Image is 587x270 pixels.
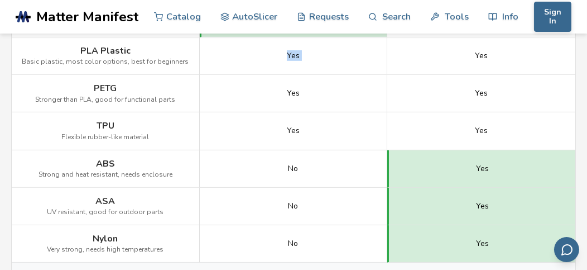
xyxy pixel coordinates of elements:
span: No [288,202,298,211]
span: Stronger than PLA, good for functional parts [35,96,175,104]
span: Nylon [93,234,118,244]
span: ASA [95,196,115,206]
span: Matter Manifest [36,9,138,25]
span: Yes [287,51,300,60]
button: Sign In [534,2,571,32]
span: No [288,239,298,248]
span: UV resistant, good for outdoor parts [47,209,163,216]
span: ABS [96,159,115,169]
span: No [288,164,298,173]
span: Yes [476,202,489,211]
span: TPU [97,121,114,131]
span: Yes [475,89,488,98]
span: Very strong, needs high temperatures [47,246,163,254]
span: Yes [476,239,489,248]
span: PETG [94,83,117,93]
span: Strong and heat resistant, needs enclosure [39,171,172,179]
span: Flexible rubber-like material [61,134,149,141]
span: Yes [287,89,300,98]
button: Send feedback via email [554,237,579,262]
span: Yes [475,51,488,60]
span: Yes [476,164,489,173]
span: Yes [475,126,488,135]
span: Yes [287,126,300,135]
span: Basic plastic, most color options, best for beginners [22,58,189,66]
span: PLA Plastic [80,46,131,56]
